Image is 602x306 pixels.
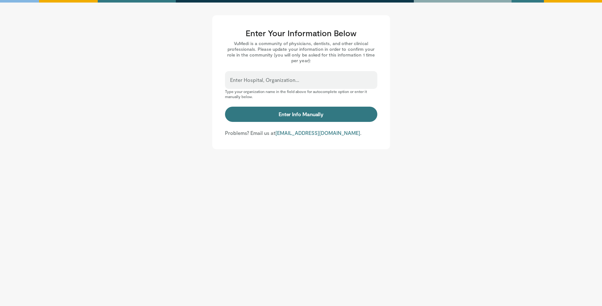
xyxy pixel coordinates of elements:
p: Type your organization name in the field above for autocomplete option or enter it manually below. [225,89,377,99]
p: VuMedi is a community of physicians, dentists, and other clinical professionals. Please update yo... [225,41,377,63]
label: Enter Hospital, Organization... [230,74,299,86]
button: Enter Info Manually [225,107,377,122]
p: Problems? Email us at . [225,130,377,136]
a: [EMAIL_ADDRESS][DOMAIN_NAME] [275,130,360,136]
h3: Enter Your Information Below [225,28,377,38]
